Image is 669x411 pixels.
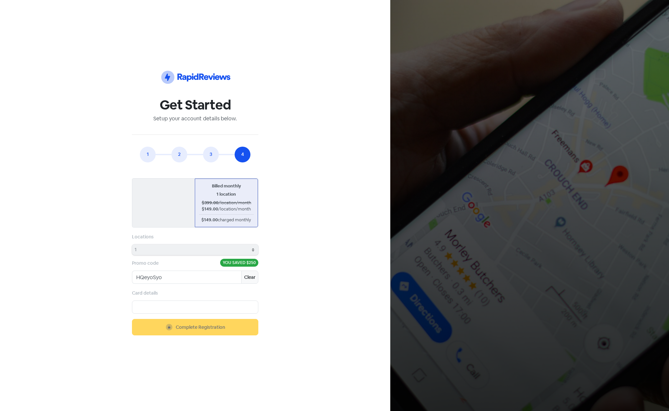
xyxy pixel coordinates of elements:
div: $399.00 [199,200,254,206]
div: 1 location [199,191,254,198]
div: $332.50 [136,199,191,206]
div: $149.00 [199,206,254,212]
span: charged monthly [218,217,251,223]
span: /location/month [219,200,251,205]
div: $149.00 [199,217,254,223]
button: Complete Registration [132,319,258,335]
label: Promo code [132,260,159,267]
span: /location/month [155,200,188,205]
div: Billed yearly [136,182,191,189]
div: $311.66 [136,205,191,212]
h1: Get Started [132,97,258,113]
span: Complete Registration [176,324,225,331]
label: Locations [132,233,154,240]
label: Card details [132,290,158,297]
span: Setup your account details below. [153,115,237,122]
span: You saved $250 [220,259,258,267]
span: charged yearly [158,217,187,222]
a: 3 [203,147,219,162]
span: /location/month [218,206,251,212]
div: Billed monthly [199,183,254,189]
iframe: Secure card payment input frame [136,303,254,309]
input: Promo code [132,271,241,284]
button: Clear [241,271,258,284]
span: (save 17%) [165,183,186,188]
span: /location/month [155,206,188,211]
a: 1 [140,147,156,162]
a: 4 [235,147,250,162]
div: 1 location [136,191,191,197]
div: $3740.00 [136,216,191,223]
a: 2 [171,147,187,162]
